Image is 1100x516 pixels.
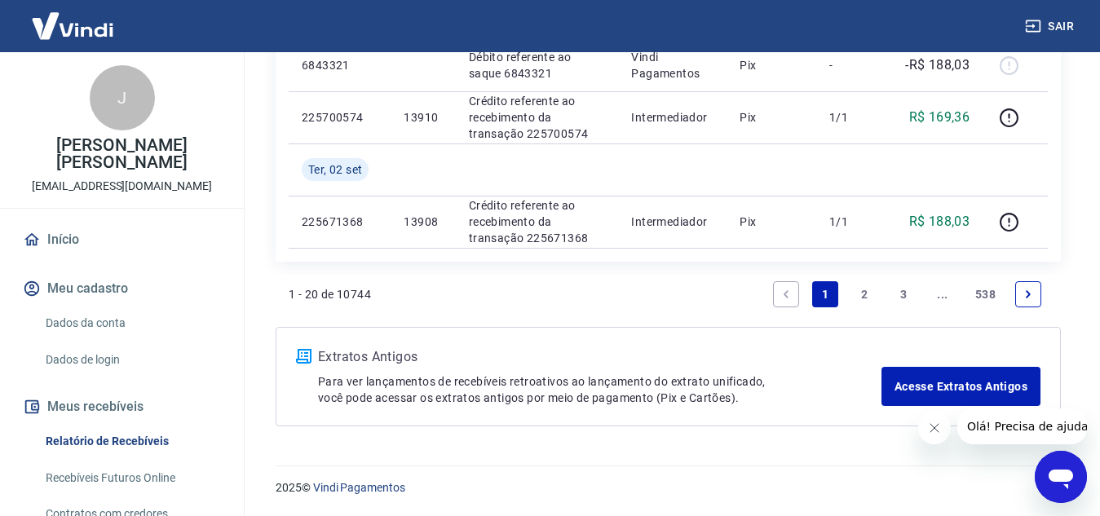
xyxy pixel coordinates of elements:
[32,178,212,195] p: [EMAIL_ADDRESS][DOMAIN_NAME]
[851,281,877,307] a: Page 2
[829,214,877,230] p: 1/1
[631,109,713,126] p: Intermediador
[20,389,224,425] button: Meus recebíveis
[766,275,1048,314] ul: Pagination
[469,49,606,82] p: Débito referente ao saque 6843321
[296,349,311,364] img: ícone
[302,57,378,73] p: 6843321
[1015,281,1041,307] a: Next page
[308,161,362,178] span: Ter, 02 set
[1035,451,1087,503] iframe: Botão para abrir a janela de mensagens
[39,461,224,495] a: Recebíveis Futuros Online
[740,57,803,73] p: Pix
[957,408,1087,444] iframe: Mensagem da empresa
[302,109,378,126] p: 225700574
[20,1,126,51] img: Vindi
[404,109,442,126] p: 13910
[469,197,606,246] p: Crédito referente ao recebimento da transação 225671368
[39,425,224,458] a: Relatório de Recebíveis
[890,281,917,307] a: Page 3
[318,373,881,406] p: Para ver lançamentos de recebíveis retroativos ao lançamento do extrato unificado, você pode aces...
[740,109,803,126] p: Pix
[39,343,224,377] a: Dados de login
[39,307,224,340] a: Dados da conta
[829,109,877,126] p: 1/1
[313,481,405,494] a: Vindi Pagamentos
[318,347,881,367] p: Extratos Antigos
[740,214,803,230] p: Pix
[13,137,231,171] p: [PERSON_NAME] [PERSON_NAME]
[469,93,606,142] p: Crédito referente ao recebimento da transação 225700574
[276,479,1061,496] p: 2025 ©
[909,212,970,232] p: R$ 188,03
[631,49,713,82] p: Vindi Pagamentos
[812,281,838,307] a: Page 1 is your current page
[969,281,1002,307] a: Page 538
[829,57,877,73] p: -
[905,55,970,75] p: -R$ 188,03
[631,214,713,230] p: Intermediador
[773,281,799,307] a: Previous page
[909,108,970,127] p: R$ 169,36
[404,214,442,230] p: 13908
[10,11,137,24] span: Olá! Precisa de ajuda?
[289,286,371,302] p: 1 - 20 de 10744
[918,412,951,444] iframe: Fechar mensagem
[20,271,224,307] button: Meu cadastro
[302,214,378,230] p: 225671368
[20,222,224,258] a: Início
[1022,11,1080,42] button: Sair
[881,367,1040,406] a: Acesse Extratos Antigos
[930,281,956,307] a: Jump forward
[90,65,155,130] div: J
